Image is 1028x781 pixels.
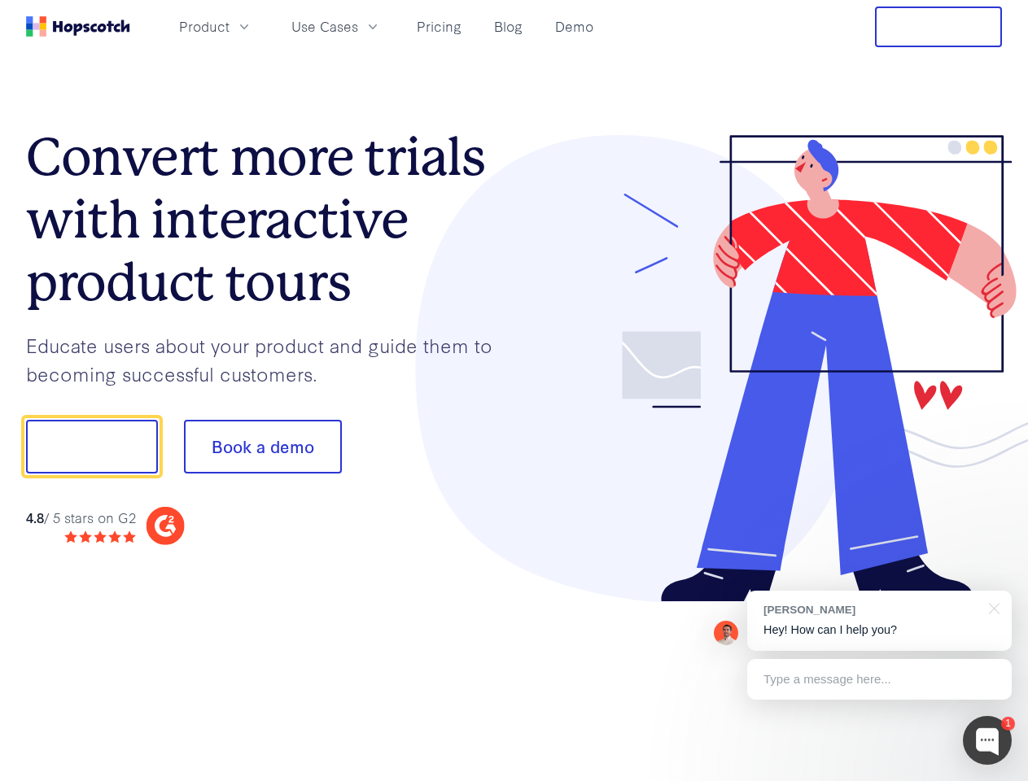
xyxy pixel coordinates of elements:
button: Product [169,13,262,40]
button: Free Trial [875,7,1002,47]
a: Blog [488,13,529,40]
a: Demo [549,13,600,40]
button: Book a demo [184,420,342,473]
a: Pricing [410,13,468,40]
button: Use Cases [282,13,391,40]
h1: Convert more trials with interactive product tours [26,126,514,313]
div: Type a message here... [747,659,1012,700]
div: 1 [1001,717,1015,731]
div: / 5 stars on G2 [26,508,136,528]
button: Show me! [26,420,158,473]
p: Hey! How can I help you? [763,622,995,639]
p: Educate users about your product and guide them to becoming successful customers. [26,331,514,387]
strong: 4.8 [26,508,44,526]
span: Use Cases [291,16,358,37]
div: [PERSON_NAME] [763,602,979,617]
img: Mark Spera [714,621,738,645]
a: Home [26,16,130,37]
span: Product [179,16,230,37]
